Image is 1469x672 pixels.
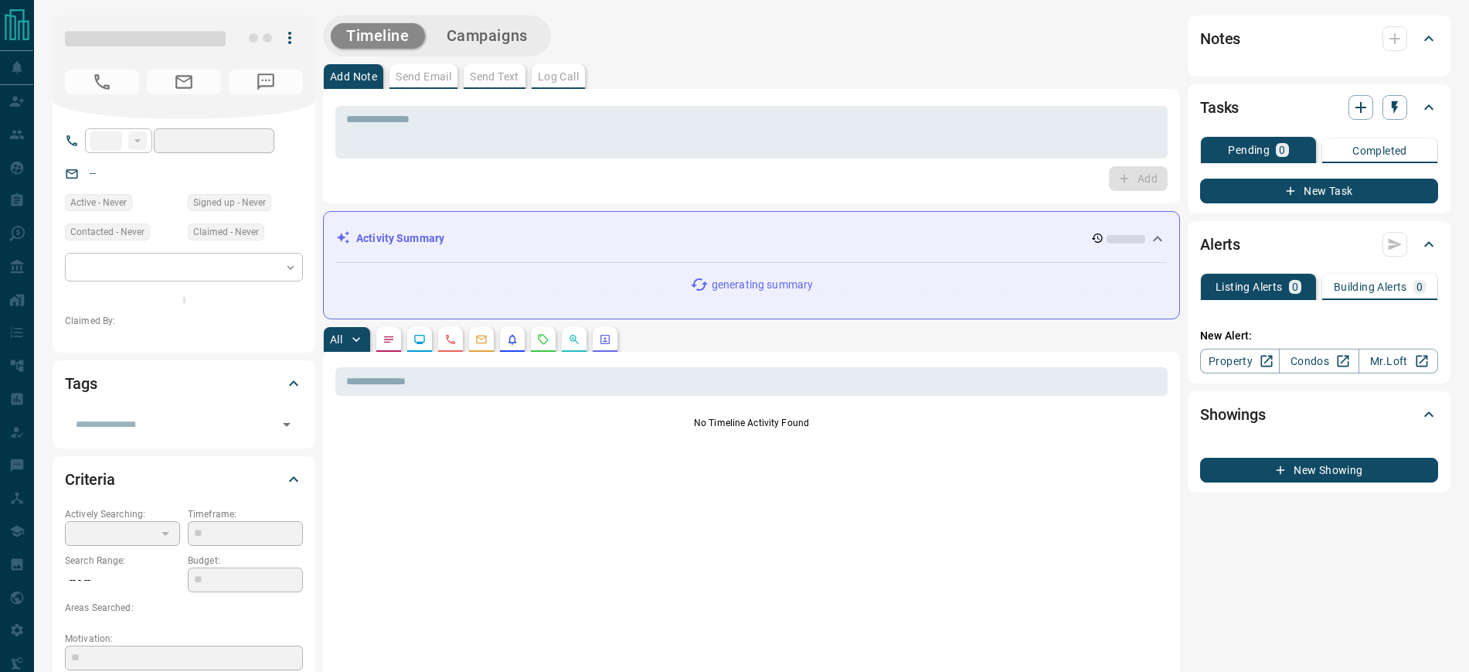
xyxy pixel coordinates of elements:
a: Condos [1279,349,1358,374]
svg: Requests [537,333,549,346]
div: Activity Summary [336,224,1167,253]
p: Areas Searched: [65,601,303,615]
p: Actively Searching: [65,507,180,521]
p: Listing Alerts [1216,281,1283,292]
p: Claimed By: [65,314,303,328]
a: Property [1200,349,1280,374]
div: Alerts [1200,226,1438,263]
p: Search Range: [65,554,180,568]
svg: Calls [444,333,457,346]
h2: Notes [1200,26,1240,51]
p: Pending [1228,145,1270,155]
p: -- - -- [65,568,180,593]
h2: Showings [1200,402,1266,427]
p: 0 [1279,145,1285,155]
h2: Alerts [1200,232,1240,257]
div: Tags [65,365,303,402]
p: Activity Summary [356,230,444,247]
button: New Showing [1200,458,1438,483]
a: Mr.Loft [1358,349,1438,374]
h2: Tags [65,371,97,396]
p: Building Alerts [1334,281,1407,292]
p: New Alert: [1200,328,1438,344]
svg: Emails [475,333,488,346]
span: No Number [229,70,303,94]
svg: Notes [383,333,395,346]
span: No Email [147,70,221,94]
p: Motivation: [65,632,303,646]
a: -- [90,167,96,179]
button: Campaigns [431,23,543,49]
div: Showings [1200,396,1438,433]
div: Criteria [65,461,303,498]
svg: Agent Actions [599,333,611,346]
button: Open [276,414,298,435]
svg: Listing Alerts [506,333,519,346]
span: Contacted - Never [70,224,145,240]
span: Active - Never [70,195,127,210]
p: generating summary [712,277,813,293]
span: Signed up - Never [193,195,266,210]
div: Notes [1200,20,1438,57]
button: New Task [1200,179,1438,203]
p: 0 [1292,281,1298,292]
p: All [330,334,342,345]
svg: Lead Browsing Activity [413,333,426,346]
h2: Criteria [65,467,115,492]
p: Timeframe: [188,507,303,521]
span: Claimed - Never [193,224,259,240]
span: No Number [65,70,139,94]
svg: Opportunities [568,333,580,346]
p: No Timeline Activity Found [335,416,1168,430]
div: Tasks [1200,89,1438,126]
p: 0 [1416,281,1423,292]
h2: Tasks [1200,95,1239,120]
p: Add Note [330,71,377,82]
button: Timeline [331,23,425,49]
p: Completed [1352,145,1407,156]
p: Budget: [188,554,303,568]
